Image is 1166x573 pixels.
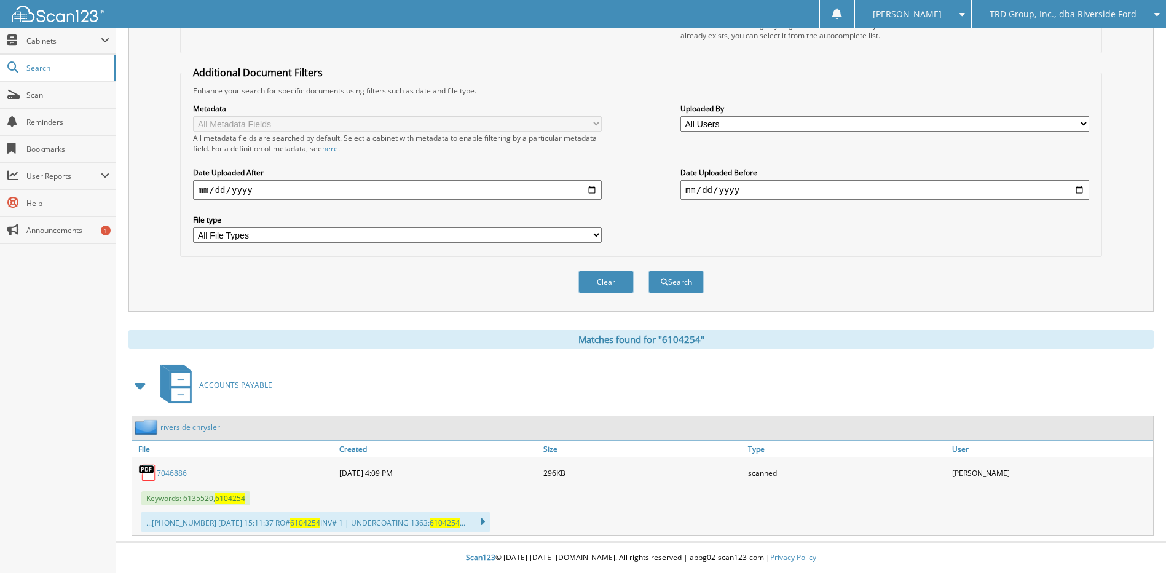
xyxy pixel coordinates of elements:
div: Matches found for "6104254" [128,330,1154,349]
button: Clear [578,271,634,293]
div: Select a cabinet and begin typing the name of the folder you want to search in. If the name match... [680,20,1089,41]
span: TRD Group, Inc., dba Riverside Ford [990,10,1136,18]
span: Cabinets [26,36,101,46]
label: Date Uploaded Before [680,167,1089,178]
span: 6104254 [215,493,245,504]
a: User [949,441,1153,457]
span: Keywords: 6135520, [141,491,250,505]
span: [PERSON_NAME] [873,10,942,18]
span: Announcements [26,225,109,235]
label: Uploaded By [680,103,1089,114]
div: scanned [745,460,949,485]
span: Scan123 [466,552,495,563]
a: File [132,441,336,457]
span: 6104254 [290,518,320,528]
div: All metadata fields are searched by default. Select a cabinet with metadata to enable filtering b... [193,133,602,154]
a: Privacy Policy [770,552,816,563]
div: Enhance your search for specific documents using filters such as date and file type. [187,85,1095,96]
a: 7046886 [157,468,187,478]
div: © [DATE]-[DATE] [DOMAIN_NAME]. All rights reserved | appg02-scan123-com | [116,543,1166,573]
img: folder2.png [135,419,160,435]
a: ACCOUNTS PAYABLE [153,361,272,409]
a: here [322,143,338,154]
legend: Additional Document Filters [187,66,329,79]
input: start [193,180,602,200]
span: ACCOUNTS PAYABLE [199,380,272,390]
a: Type [745,441,949,457]
label: Date Uploaded After [193,167,602,178]
div: [PERSON_NAME] [949,460,1153,485]
span: Reminders [26,117,109,127]
img: PDF.png [138,464,157,482]
span: Search [26,63,108,73]
span: User Reports [26,171,101,181]
input: end [680,180,1089,200]
label: File type [193,215,602,225]
img: scan123-logo-white.svg [12,6,104,22]
a: Created [336,441,540,457]
div: [DATE] 4:09 PM [336,460,540,485]
span: 6104254 [430,518,460,528]
a: Size [540,441,744,457]
div: 296KB [540,460,744,485]
span: Help [26,198,109,208]
span: Scan [26,90,109,100]
div: ...[PHONE_NUMBER] [DATE] 15:11:37 RO# INV# 1 | UNDERCOATING 1363: ... [141,512,490,532]
div: 1 [101,226,111,235]
button: Search [648,271,704,293]
a: riverside chrysler [160,422,220,432]
span: Bookmarks [26,144,109,154]
label: Metadata [193,103,602,114]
